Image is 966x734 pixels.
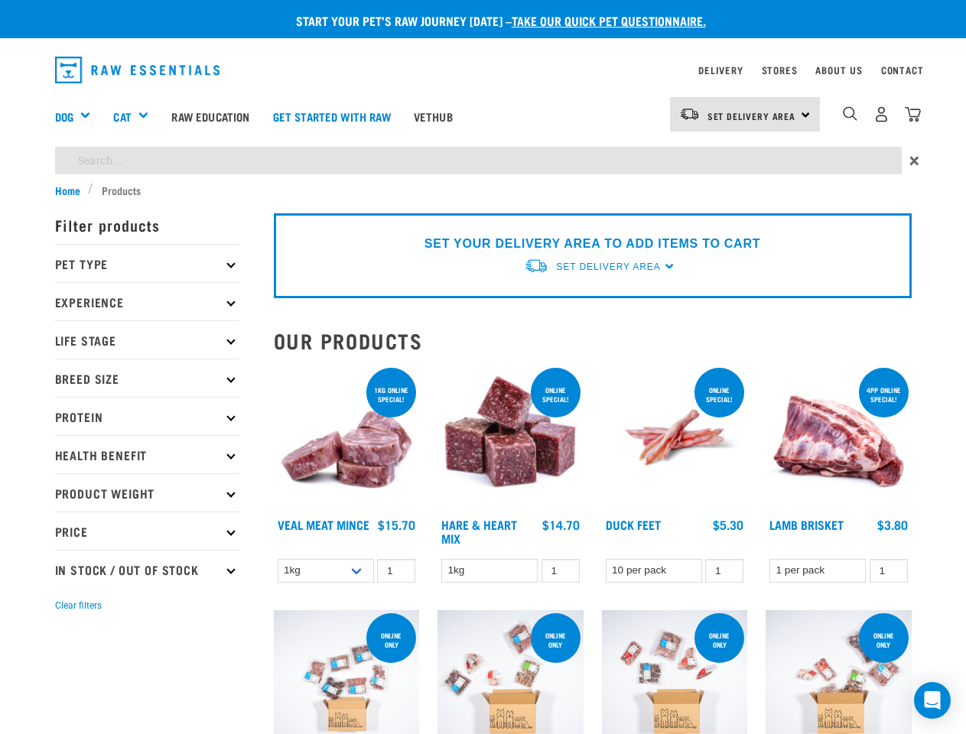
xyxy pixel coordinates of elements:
a: Dog [55,108,73,125]
div: ONLINE ONLY [366,624,416,656]
div: 4pp online special! [859,378,909,411]
p: SET YOUR DELIVERY AREA TO ADD ITEMS TO CART [424,235,760,253]
img: user.png [873,106,890,122]
p: Breed Size [55,359,239,397]
div: ONLINE SPECIAL! [531,378,581,411]
img: Pile Of Cubed Hare Heart For Pets [437,365,584,511]
a: Hare & Heart Mix [441,521,517,541]
a: Vethub [402,86,464,147]
div: 1kg online special! [366,378,416,411]
img: home-icon-1@2x.png [843,106,857,121]
a: Veal Meat Mince [278,521,369,528]
p: Life Stage [55,320,239,359]
p: Price [55,512,239,550]
p: Experience [55,282,239,320]
a: Contact [881,67,924,73]
div: Online Only [859,624,909,656]
span: Home [55,182,80,198]
div: $3.80 [877,518,908,531]
h2: Our Products [274,329,912,352]
img: Raw Essentials Logo [55,57,220,83]
img: 1160 Veal Meat Mince Medallions 01 [274,365,420,511]
input: 1 [542,559,580,583]
nav: breadcrumbs [55,182,912,198]
p: Product Weight [55,473,239,512]
div: $14.70 [542,518,580,531]
p: Pet Type [55,244,239,282]
input: 1 [870,559,908,583]
a: Stores [762,67,798,73]
input: 1 [377,559,415,583]
input: Search... [55,147,902,174]
span: Set Delivery Area [707,113,796,119]
a: Get started with Raw [262,86,402,147]
a: About Us [815,67,862,73]
img: van-moving.png [679,107,700,121]
p: In Stock / Out Of Stock [55,550,239,588]
a: Cat [113,108,131,125]
span: Set Delivery Area [556,261,660,272]
a: take our quick pet questionnaire. [512,17,706,24]
a: Home [55,182,89,198]
img: van-moving.png [524,258,548,274]
a: Lamb Brisket [769,521,844,528]
img: 1240 Lamb Brisket Pieces 01 [766,365,912,511]
a: Delivery [698,67,743,73]
img: Raw Essentials Duck Feet Raw Meaty Bones For Dogs [602,365,748,511]
p: Protein [55,397,239,435]
nav: dropdown navigation [43,50,924,89]
a: Raw Education [160,86,261,147]
button: Clear filters [55,599,102,612]
div: Open Intercom Messenger [914,682,951,719]
div: $15.70 [378,518,415,531]
span: × [909,147,919,174]
div: Online Only [531,624,581,656]
p: Filter products [55,206,239,244]
img: home-icon@2x.png [905,106,921,122]
div: Online Only [694,624,744,656]
a: Duck Feet [606,521,661,528]
p: Health Benefit [55,435,239,473]
div: $5.30 [713,518,743,531]
input: 1 [705,559,743,583]
div: ONLINE SPECIAL! [694,378,744,411]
